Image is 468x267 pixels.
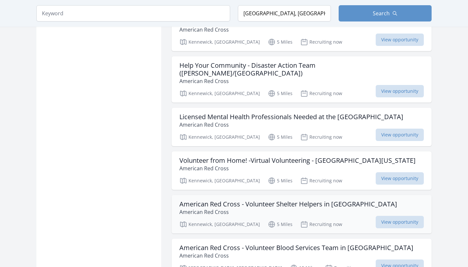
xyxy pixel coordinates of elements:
[300,220,342,228] p: Recruiting now
[179,164,416,172] p: American Red Cross
[172,195,432,233] a: American Red Cross - Volunteer Shelter Helpers in [GEOGRAPHIC_DATA] American Red Cross Kennewick,...
[179,157,416,164] h3: Volunteer from Home! -Virtual Volunteering - [GEOGRAPHIC_DATA][US_STATE]
[179,113,403,121] h3: Licensed Mental Health Professionals Needed at the [GEOGRAPHIC_DATA]
[179,177,260,185] p: Kennewick, [GEOGRAPHIC_DATA]
[179,208,397,216] p: American Red Cross
[376,172,424,185] span: View opportunity
[376,129,424,141] span: View opportunity
[373,9,390,17] span: Search
[238,5,331,21] input: Location
[268,220,292,228] p: 5 Miles
[268,38,292,46] p: 5 Miles
[376,85,424,97] span: View opportunity
[300,133,342,141] p: Recruiting now
[179,121,403,129] p: American Red Cross
[179,220,260,228] p: Kennewick, [GEOGRAPHIC_DATA]
[179,244,413,252] h3: American Red Cross - Volunteer Blood Services Team in [GEOGRAPHIC_DATA]
[376,34,424,46] span: View opportunity
[268,133,292,141] p: 5 Miles
[172,56,432,103] a: Help Your Community - Disaster Action Team ([PERSON_NAME]/[GEOGRAPHIC_DATA]) American Red Cross K...
[179,38,260,46] p: Kennewick, [GEOGRAPHIC_DATA]
[300,90,342,97] p: Recruiting now
[172,108,432,146] a: Licensed Mental Health Professionals Needed at the [GEOGRAPHIC_DATA] American Red Cross Kennewick...
[268,177,292,185] p: 5 Miles
[179,77,424,85] p: American Red Cross
[300,38,342,46] p: Recruiting now
[179,252,413,260] p: American Red Cross
[179,62,424,77] h3: Help Your Community - Disaster Action Team ([PERSON_NAME]/[GEOGRAPHIC_DATA])
[268,90,292,97] p: 5 Miles
[179,133,260,141] p: Kennewick, [GEOGRAPHIC_DATA]
[339,5,432,21] button: Search
[179,200,397,208] h3: American Red Cross - Volunteer Shelter Helpers in [GEOGRAPHIC_DATA]
[179,26,424,34] p: American Red Cross
[172,5,432,51] a: Help Dispatch Volunteer Disaster Responders in Your Community (Work from Home) American Red Cross...
[172,151,432,190] a: Volunteer from Home! -Virtual Volunteering - [GEOGRAPHIC_DATA][US_STATE] American Red Cross Kenne...
[376,216,424,228] span: View opportunity
[300,177,342,185] p: Recruiting now
[36,5,230,21] input: Keyword
[179,90,260,97] p: Kennewick, [GEOGRAPHIC_DATA]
